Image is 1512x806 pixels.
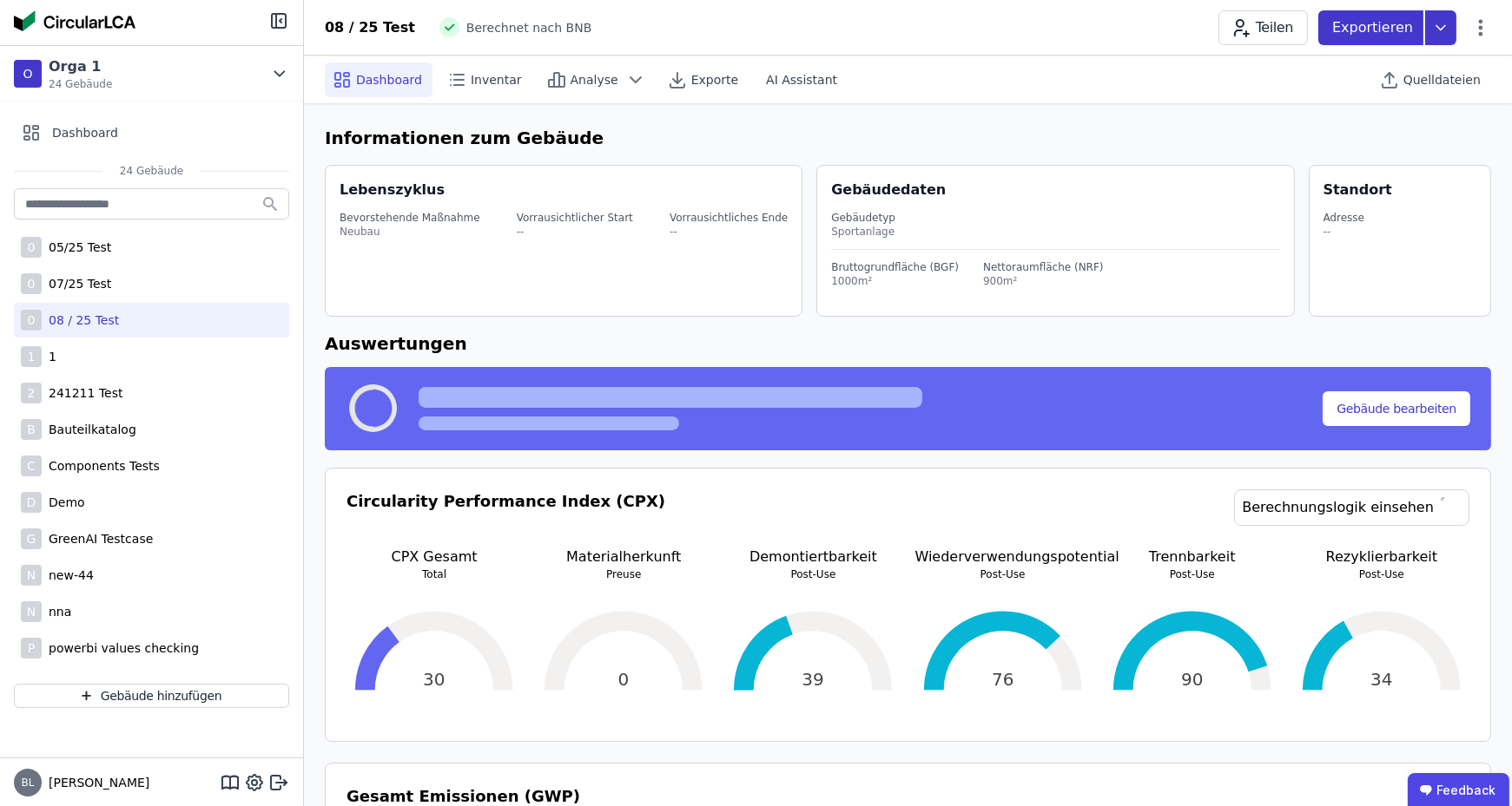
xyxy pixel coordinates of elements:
h3: Circularity Performance Index (CPX) [347,489,665,547]
div: 07/25 Test [42,275,111,292]
div: Gebäudetyp [831,211,1279,225]
p: Materialherkunft [536,547,711,567]
div: Bruttogrundfläche (BGF) [831,260,959,274]
div: -- [670,225,788,239]
div: Bevorstehende Maßnahme [340,211,480,225]
div: C [21,455,42,476]
span: BL [22,777,35,788]
div: Demo [42,494,85,511]
div: GreenAI Testcase [42,530,153,547]
span: Analyse [571,71,618,88]
div: Bauteilkatalog [42,421,136,438]
div: 1 [21,346,42,367]
p: Rezyklierbarkeit [1294,547,1469,567]
div: Gebäudedaten [831,180,1293,200]
div: Components Tests [42,457,160,475]
div: 900m² [983,274,1104,288]
p: Post-Use [915,567,1091,581]
button: Teilen [1218,10,1308,45]
div: 241211 Test [42,384,122,402]
h6: Informationen zum Gebäude [325,125,1491,151]
div: Sportanlage [831,225,1279,239]
button: Gebäude hinzufügen [14,684,289,708]
div: 08 / 25 Test [325,17,415,38]
div: Nettoraumfläche (NRF) [983,260,1104,274]
div: 2 [21,383,42,403]
div: Standort [1324,180,1392,200]
div: D [21,492,42,513]
p: Preuse [536,567,711,581]
p: Total [347,567,522,581]
div: B [21,419,42,440]
span: Dashboard [52,124,118,141]
h6: Auswertungen [325,331,1491,357]
div: 0 [21,273,42,294]
p: Exportieren [1332,17,1416,38]
div: Vorrausichtliches Ende [670,211,788,225]
p: CPX Gesamt [347,547,522,567]
span: Berechnet nach BNB [466,19,591,36]
div: nna [42,603,71,620]
div: 08 / 25 Test [42,311,119,329]
div: G [21,528,42,549]
div: Adresse [1324,211,1365,225]
p: Demontiertbarkeit [725,547,901,567]
span: 24 Gebäude [49,77,112,91]
div: new-44 [42,567,94,584]
div: -- [1324,225,1365,239]
div: -- [517,225,633,239]
div: 1000m² [831,274,959,288]
p: Trennbarkeit [1105,547,1280,567]
p: Post-Use [725,567,901,581]
span: Quelldateien [1403,71,1481,88]
p: Post-Use [1105,567,1280,581]
div: Orga 1 [49,56,112,77]
img: Concular [14,10,135,31]
span: [PERSON_NAME] [42,774,149,791]
div: O [14,60,42,88]
div: 1 [42,348,56,365]
div: Lebenszyklus [340,180,445,200]
div: powerbi values checking [42,639,199,657]
span: AI Assistant [766,71,837,88]
div: 0 [21,237,42,258]
div: 0 [21,310,42,331]
a: Berechnungslogik einsehen [1234,489,1469,526]
div: N [21,565,42,586]
span: Inventar [471,71,522,88]
div: N [21,601,42,622]
span: 24 Gebäude [102,164,201,178]
span: Dashboard [356,71,422,88]
p: Post-Use [1294,567,1469,581]
span: Exporte [691,71,738,88]
div: Vorrausichtlicher Start [517,211,633,225]
p: Wiederverwendungspotential [915,547,1091,567]
div: 05/25 Test [42,239,111,256]
button: Gebäude bearbeiten [1323,391,1470,426]
div: Neubau [340,225,480,239]
div: P [21,638,42,659]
